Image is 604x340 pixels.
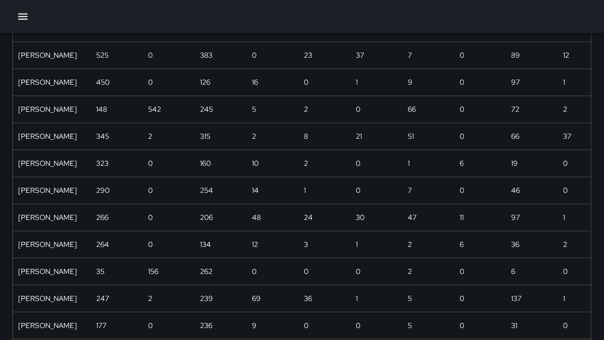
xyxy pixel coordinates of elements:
div: 21 [356,131,362,141]
div: 2 [304,104,308,114]
div: 5 [252,104,256,114]
div: 66 [512,131,520,141]
div: 2 [563,239,568,250]
div: 37 [356,50,364,60]
div: 1 [408,158,410,168]
div: 315 [200,131,210,141]
div: 9 [408,77,412,87]
div: 0 [356,104,360,114]
div: 0 [252,50,257,60]
div: 0 [460,293,464,304]
div: 8 [304,131,308,141]
div: 0 [148,239,153,250]
div: 0 [356,185,360,195]
div: 0 [563,266,568,277]
div: 0 [356,320,360,331]
div: 11 [460,212,464,223]
div: 69 [252,293,261,304]
div: 12 [563,50,570,60]
div: 0 [148,77,153,87]
div: 9 [252,320,257,331]
div: Edwin Barillas [18,50,77,60]
div: 383 [200,50,212,60]
div: 97 [512,212,520,223]
div: 0 [148,158,153,168]
div: 51 [408,131,414,141]
div: Elimar Martinez [18,212,77,223]
div: 7 [408,50,412,60]
div: 542 [148,104,161,114]
div: 6 [512,266,516,277]
div: Woodrow Blake [18,266,77,277]
div: 14 [252,185,259,195]
div: 89 [512,50,520,60]
div: 46 [512,185,520,195]
div: 2 [148,293,152,304]
div: 2 [563,104,568,114]
div: 160 [200,158,211,168]
div: 19 [512,158,518,168]
div: Brenda Flores [18,131,77,141]
div: 1 [356,293,358,304]
div: 1 [304,185,306,195]
div: 254 [200,185,213,195]
div: 148 [96,104,107,114]
div: 0 [304,320,308,331]
div: 7 [408,185,412,195]
div: 2 [252,131,256,141]
div: 450 [96,77,110,87]
div: 24 [304,212,313,223]
div: 31 [512,320,518,331]
div: 5 [408,293,412,304]
div: 0 [563,185,568,195]
div: 0 [148,212,153,223]
div: 2 [148,131,152,141]
div: 266 [96,212,109,223]
div: 2 [408,266,412,277]
div: 126 [200,77,210,87]
div: Enrique Cervantes [18,77,77,87]
div: 236 [200,320,212,331]
div: 137 [512,293,522,304]
div: 3 [304,239,308,250]
div: 245 [200,104,213,114]
div: 0 [460,185,464,195]
div: 0 [460,50,464,60]
div: 177 [96,320,106,331]
div: Gordon Rowe [18,293,77,304]
div: 0 [252,266,257,277]
div: 5 [408,320,412,331]
div: 0 [563,158,568,168]
div: 0 [460,104,464,114]
div: 10 [252,158,259,168]
div: Jason Gregg [18,158,77,168]
div: 0 [304,77,308,87]
div: 264 [96,239,109,250]
div: 1 [356,77,358,87]
div: 47 [408,212,417,223]
div: 0 [148,320,153,331]
div: 1 [563,77,566,87]
div: 0 [356,158,360,168]
div: Davis Jones [18,185,77,195]
div: Hank Rivera [18,320,77,331]
div: Nicolas Vega [18,104,77,114]
div: 290 [96,185,110,195]
div: 0 [460,131,464,141]
div: 1 [356,239,358,250]
div: 0 [460,266,464,277]
div: 156 [148,266,158,277]
div: 0 [148,185,153,195]
div: 36 [512,239,520,250]
div: 6 [460,239,464,250]
div: Daniel Sterling [18,239,77,250]
div: 0 [460,320,464,331]
div: 206 [200,212,213,223]
div: 36 [304,293,312,304]
div: 239 [200,293,213,304]
div: 323 [96,158,109,168]
div: 23 [304,50,312,60]
div: 2 [408,239,412,250]
div: 0 [304,266,308,277]
div: 134 [200,239,211,250]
